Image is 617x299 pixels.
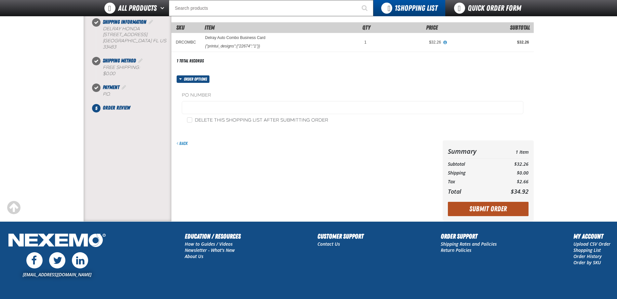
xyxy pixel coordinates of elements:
[103,65,171,77] div: Free Shipping:
[176,24,184,31] a: SKU
[573,247,601,253] a: Shopping List
[441,40,449,45] button: View All Prices for Delray Auto Combo Business Card
[177,75,210,83] button: Order options
[448,186,498,197] th: Total
[103,84,119,90] span: Payment
[362,24,370,31] span: Qty
[573,231,610,241] h2: My Account
[103,71,115,76] strong: $0.00
[448,146,498,157] th: Summary
[103,105,130,111] span: Order Review
[185,241,233,247] a: How to Guides / Videos
[7,231,108,251] img: Nexemo Logo
[441,241,497,247] a: Shipping Rates and Policies
[441,231,497,241] h2: Order Support
[103,58,136,64] span: Shipping Method
[573,259,601,266] a: Order by SKU
[364,40,367,45] span: 1
[148,19,154,25] a: Edit Shipping Information
[497,146,528,157] td: 1 Item
[187,117,192,123] input: Delete this shopping list after submitting order
[497,169,528,177] td: $0.00
[497,160,528,169] td: $32.26
[103,32,147,37] span: [STREET_ADDRESS]
[573,253,602,259] a: Order History
[185,247,235,253] a: Newsletter - What's New
[205,44,260,49] div: {"printui_designs":{"22674":"1"}}
[153,38,158,44] span: FL
[205,24,215,31] span: Item
[448,177,498,186] th: Tax
[448,169,498,177] th: Shipping
[187,117,328,123] label: Delete this shopping list after submitting order
[182,92,523,98] label: PO Number
[450,40,529,45] div: $32.26
[395,4,437,13] span: Shopping List
[448,160,498,169] th: Subtotal
[137,58,144,64] a: Edit Shipping Method
[118,2,157,14] span: All Products
[185,231,241,241] h2: Education / Resources
[96,18,171,57] li: Shipping Information. Step 2 of 5. Completed
[395,4,397,13] strong: 1
[7,201,21,215] div: Scroll to the top
[184,75,209,83] span: Order options
[510,24,530,31] span: Subtotal
[171,33,201,52] td: DRCOMBC
[376,40,441,45] div: $32.26
[103,19,146,25] span: Shipping Information
[511,188,529,195] span: $34.92
[205,36,265,40] a: Delray Auto Combo Business Card
[177,141,188,146] a: Back
[160,38,166,44] span: US
[103,38,152,44] span: [GEOGRAPHIC_DATA]
[573,241,610,247] a: Upload CSV Order
[121,84,127,90] a: Edit Payment
[103,91,171,97] div: P.O.
[92,104,101,112] span: 5
[23,271,91,278] a: [EMAIL_ADDRESS][DOMAIN_NAME]
[185,253,203,259] a: About Us
[96,57,171,84] li: Shipping Method. Step 3 of 5. Completed
[103,26,140,32] span: Delray Honda
[96,84,171,104] li: Payment. Step 4 of 5. Completed
[96,104,171,112] li: Order Review. Step 5 of 5. Not Completed
[448,202,529,216] button: Submit Order
[497,177,528,186] td: $2.66
[177,58,204,64] div: 1 total records
[317,241,340,247] a: Contact Us
[317,231,364,241] h2: Customer Support
[426,24,438,31] span: Price
[103,44,116,50] bdo: 33483
[441,247,471,253] a: Return Policies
